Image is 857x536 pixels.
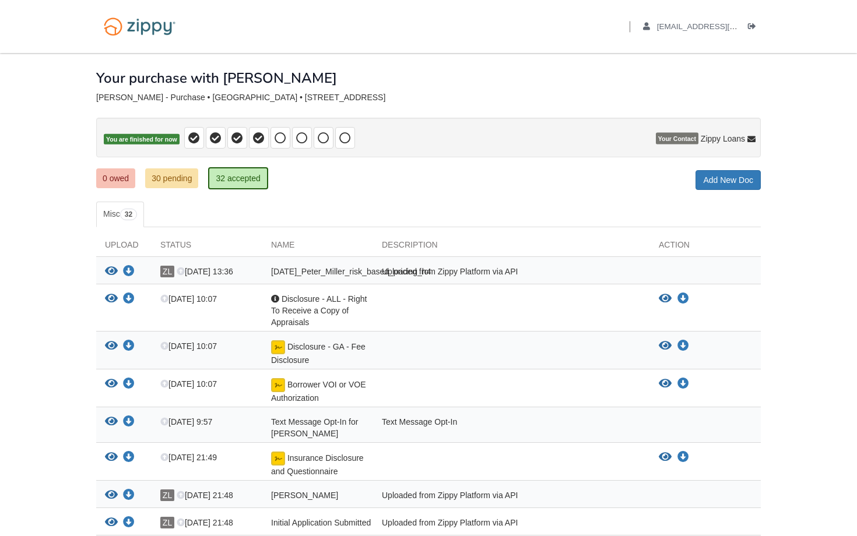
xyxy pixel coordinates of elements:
a: 0 owed [96,168,135,188]
a: Download Text Message Opt-In for Peter Miller [123,418,135,427]
div: Uploaded from Zippy Platform via API [373,517,650,532]
div: Description [373,239,650,256]
a: Download Disclosure - GA - Fee Disclosure [677,341,689,351]
button: View Initial Application Submitted [105,517,118,529]
span: [DATE] 10:07 [160,379,217,389]
button: View Text Message Opt-In for Peter Miller [105,416,118,428]
img: Document accepted [271,452,285,466]
span: Your Contact [656,133,698,144]
img: Document accepted [271,378,285,392]
button: View Disclosure - ALL - Right To Receive a Copy of Appraisals [659,293,672,305]
a: Download Disclosure - ALL - Right To Receive a Copy of Appraisals [123,295,135,304]
div: [PERSON_NAME] - Purchase • [GEOGRAPHIC_DATA] • [STREET_ADDRESS] [96,93,761,103]
span: Disclosure - GA - Fee Disclosure [271,342,366,365]
span: Text Message Opt-In for [PERSON_NAME] [271,417,358,438]
button: View Disclosure - GA - Fee Disclosure [659,340,672,352]
span: [DATE] 10:07 [160,341,217,351]
a: Log out [748,22,761,34]
div: Uploaded from Zippy Platform via API [373,489,650,505]
span: Zippy Loans [701,133,745,144]
div: Name [262,239,373,256]
a: Add New Doc [696,170,761,190]
div: Uploaded from Zippy Platform via API [373,266,650,281]
a: 30 pending [145,168,198,188]
a: Misc [96,202,144,227]
a: Download Insurance Disclosure and Questionnaire [123,453,135,463]
span: [DATE] 9:57 [160,417,212,426]
div: Action [650,239,761,256]
button: View sheryl_jackson-miller_sms_consent [105,489,118,502]
span: Initial Application Submitted [271,518,371,527]
span: ZL [160,517,174,528]
span: [DATE] 21:49 [160,453,217,462]
a: Download Insurance Disclosure and Questionnaire [677,453,689,462]
span: ZL [160,266,174,277]
div: Text Message Opt-In [373,416,650,439]
span: [DATE] 21:48 [177,518,233,527]
button: View Insurance Disclosure and Questionnaire [659,452,672,463]
span: 32 [120,209,137,220]
div: Status [152,239,262,256]
span: jacksonshryl@yahoo.com [657,22,791,31]
img: Document accepted [271,340,285,354]
a: Download Initial Application Submitted [123,519,135,528]
span: [DATE] 21:48 [177,491,233,500]
span: ZL [160,489,174,501]
img: Logo [96,12,183,41]
button: View Disclosure - GA - Fee Disclosure [105,340,118,352]
span: [DATE] 13:36 [177,267,233,276]
span: You are finished for now [104,134,180,145]
span: Borrower VOI or VOE Authorization [271,380,366,403]
a: Download Borrower VOI or VOE Authorization [123,380,135,389]
h1: Your purchase with [PERSON_NAME] [96,70,337,86]
span: Disclosure - ALL - Right To Receive a Copy of Appraisals [271,294,367,327]
a: Download sheryl_jackson-miller_sms_consent [123,491,135,500]
span: Insurance Disclosure and Questionnaire [271,453,364,476]
button: View Borrower VOI or VOE Authorization [659,378,672,390]
a: Download Disclosure - ALL - Right To Receive a Copy of Appraisals [677,294,689,304]
a: 32 accepted [208,167,268,189]
button: View Insurance Disclosure and Questionnaire [105,452,118,464]
span: [DATE]_Peter_Miller_risk_based_pricing_h4 [271,267,431,276]
button: View Borrower VOI or VOE Authorization [105,378,118,390]
a: Download Disclosure - GA - Fee Disclosure [123,342,135,351]
a: Download Borrower VOI or VOE Authorization [677,379,689,389]
button: View Disclosure - ALL - Right To Receive a Copy of Appraisals [105,293,118,305]
a: edit profile [643,22,791,34]
div: Upload [96,239,152,256]
span: [PERSON_NAME] [271,491,338,500]
a: Download 07-08-2025_Peter_Miller_risk_based_pricing_h4 [123,267,135,277]
span: [DATE] 10:07 [160,294,217,304]
button: View 07-08-2025_Peter_Miller_risk_based_pricing_h4 [105,266,118,278]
